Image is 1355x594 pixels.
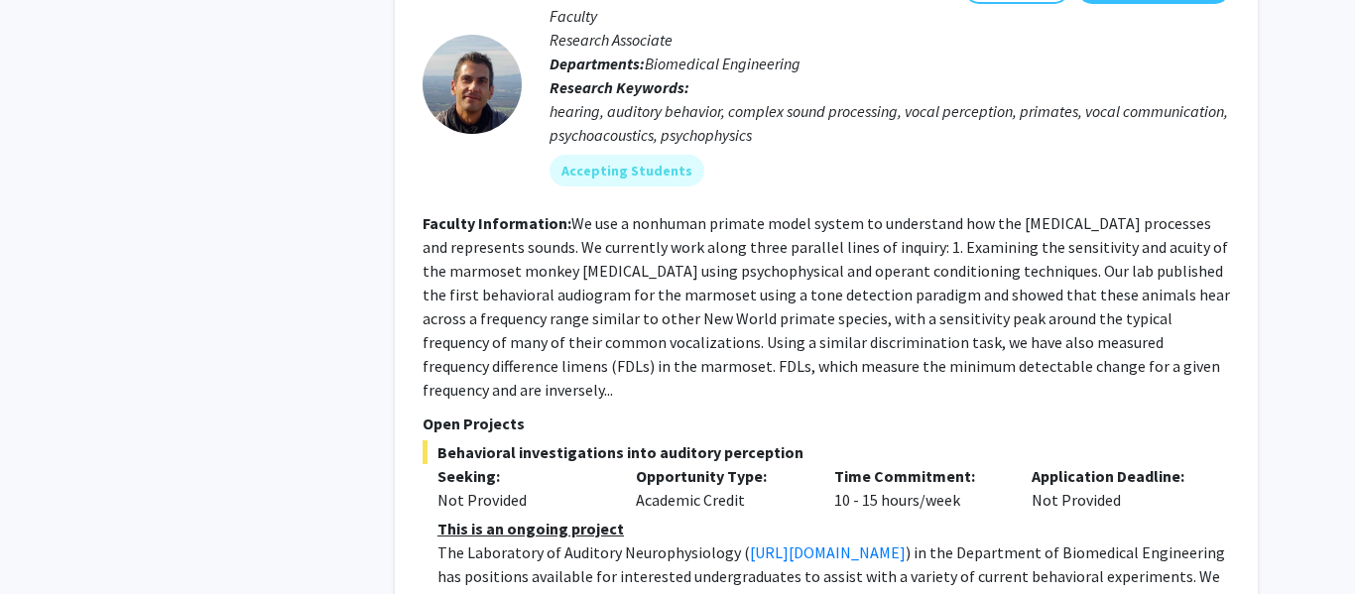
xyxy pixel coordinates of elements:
[1017,464,1215,512] div: Not Provided
[423,440,1230,464] span: Behavioral investigations into auditory perception
[423,412,1230,435] p: Open Projects
[550,99,1230,147] div: hearing, auditory behavior, complex sound processing, vocal perception, primates, vocal communica...
[550,155,704,186] mat-chip: Accepting Students
[437,542,750,562] span: The Laboratory of Auditory Neurophysiology (
[550,77,689,97] b: Research Keywords:
[423,213,571,233] b: Faculty Information:
[834,464,1003,488] p: Time Commitment:
[750,542,906,562] a: [URL][DOMAIN_NAME]
[645,54,801,73] span: Biomedical Engineering
[636,464,804,488] p: Opportunity Type:
[423,213,1230,400] fg-read-more: We use a nonhuman primate model system to understand how the [MEDICAL_DATA] processes and represe...
[15,505,84,579] iframe: Chat
[550,28,1230,52] p: Research Associate
[550,4,1230,28] p: Faculty
[437,464,606,488] p: Seeking:
[819,464,1018,512] div: 10 - 15 hours/week
[437,519,624,538] u: This is an ongoing project
[1032,464,1200,488] p: Application Deadline:
[437,488,606,512] div: Not Provided
[621,464,819,512] div: Academic Credit
[550,54,645,73] b: Departments:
